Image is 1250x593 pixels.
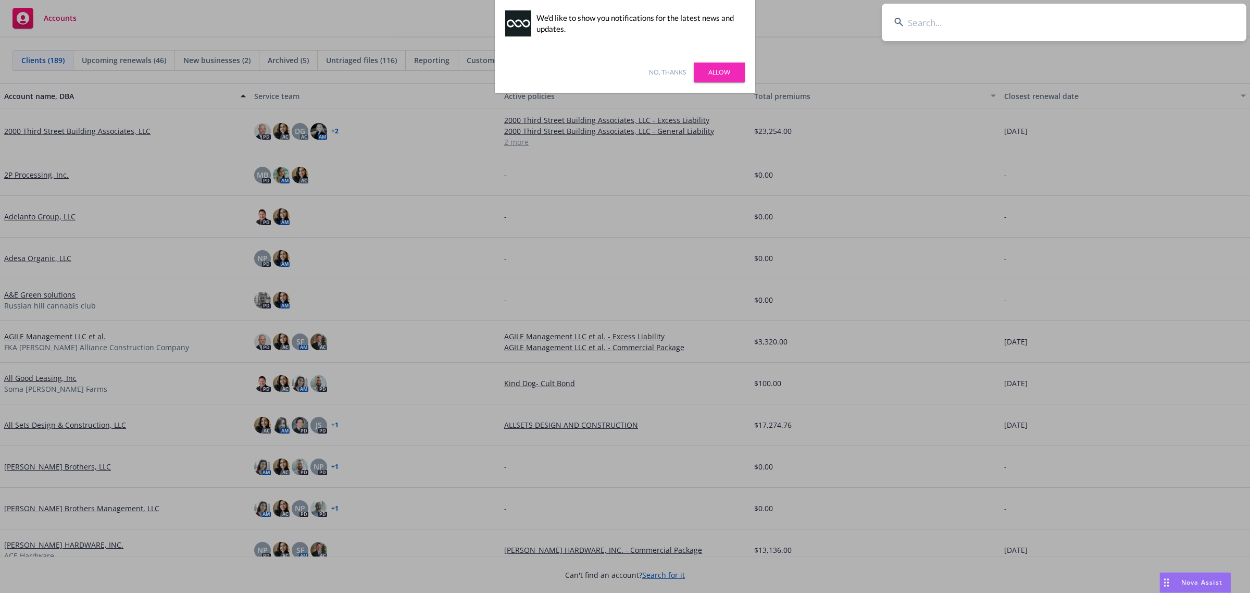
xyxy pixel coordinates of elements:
a: Allow [694,63,745,82]
div: Drag to move [1160,573,1173,592]
a: No, thanks [649,68,686,77]
button: Nova Assist [1159,572,1231,593]
div: We'd like to show you notifications for the latest news and updates. [536,13,740,34]
input: Search... [882,4,1246,41]
span: Nova Assist [1181,578,1222,587]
